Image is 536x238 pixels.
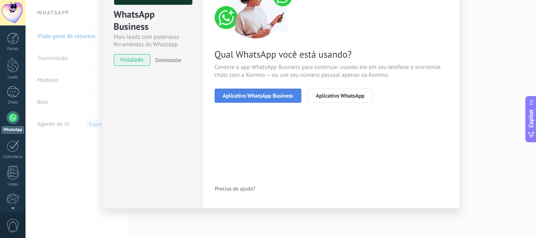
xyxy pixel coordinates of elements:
div: Leads [2,75,24,80]
button: Aplicativo WhatsApp [308,89,373,103]
div: Mais leads com poderosas ferramentas do Whatsapp [114,33,191,48]
div: Listas [2,182,24,187]
span: instalado [114,54,150,66]
div: WhatsApp Business [114,8,191,33]
div: Calendário [2,154,24,160]
div: Chats [2,100,24,105]
div: WhatsApp [2,126,24,134]
span: Qual WhatsApp você está usando? [215,48,448,60]
span: Desinstalar [155,56,182,64]
span: Copilot [527,109,535,127]
button: Desinstalar [152,54,182,66]
span: Precisa de ajuda? [215,186,255,191]
span: Aplicativo WhatsApp Business [223,93,293,98]
button: Aplicativo WhatsApp Business [215,89,301,103]
span: Aplicativo WhatsApp [316,93,365,98]
span: Conecte o app WhatsApp Business para continuar usando ele em seu telefone e sincronize chats com ... [215,64,448,79]
button: Precisa de ajuda? [215,183,256,194]
div: Painel [2,47,24,52]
